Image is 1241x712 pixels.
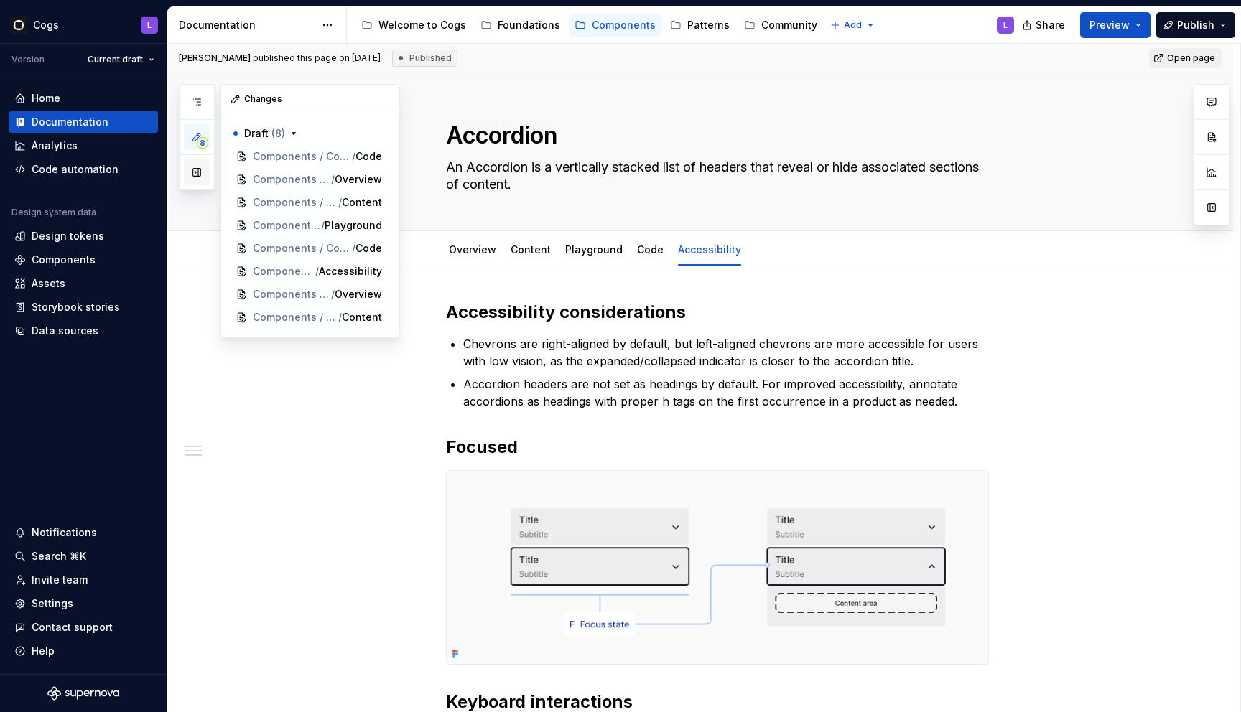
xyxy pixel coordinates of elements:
[1015,12,1074,38] button: Share
[32,276,65,291] div: Assets
[9,272,158,295] a: Assets
[664,14,735,37] a: Patterns
[9,225,158,248] a: Design tokens
[230,145,391,168] a: Components / Components / Accordion/Code
[47,686,119,701] svg: Supernova Logo
[559,234,628,264] div: Playground
[315,264,319,278] span: /
[147,19,152,31] div: L
[9,111,158,133] a: Documentation
[355,241,382,256] span: Code
[230,237,391,260] a: Components / Components / Page toolbar/Code
[32,549,86,563] div: Search ⌘K
[475,14,566,37] a: Foundations
[9,134,158,157] a: Analytics
[1089,18,1130,32] span: Preview
[9,568,158,591] a: Invite team
[253,218,321,233] span: Components / Components / Page toolbar
[253,195,338,210] span: Components / Components / Page toolbar
[32,229,104,243] div: Design tokens
[230,306,391,329] a: Components / Components / Table/Content
[443,156,986,196] textarea: An Accordion is a vertically stacked list of headers that reveal or hide associated sections of c...
[230,260,391,283] a: Components / Components / Page toolbar/Accessibility
[253,264,315,278] span: Components / Components / Page toolbar
[244,126,285,141] span: Draft
[446,301,989,324] h2: Accessibility considerations
[826,15,880,35] button: Add
[761,18,817,32] div: Community
[179,52,251,63] span: [PERSON_NAME]
[9,640,158,662] button: Help
[355,149,382,164] span: Code
[355,14,472,37] a: Welcome to Cogs
[9,319,158,342] a: Data sources
[9,296,158,319] a: Storybook stories
[11,207,96,218] div: Design system data
[321,218,325,233] span: /
[9,592,158,615] a: Settings
[631,234,669,264] div: Code
[678,243,741,256] a: Accessibility
[1003,19,1008,31] div: L
[32,162,118,177] div: Code automation
[342,195,382,210] span: Content
[505,234,557,264] div: Content
[230,191,391,214] a: Components / Components / Page toolbar/Content
[179,18,315,32] div: Documentation
[1167,52,1215,64] span: Open page
[88,54,143,65] span: Current draft
[446,436,989,459] h2: Focused
[569,14,661,37] a: Components
[179,52,381,64] span: published this page on [DATE]
[338,310,342,324] span: /
[1156,12,1235,38] button: Publish
[687,18,730,32] div: Patterns
[11,54,45,65] div: Version
[463,335,989,370] p: Chevrons are right-aligned by default, but left-aligned chevrons are more accessible for users wi...
[32,324,98,338] div: Data sources
[9,248,158,271] a: Components
[378,18,466,32] div: Welcome to Cogs
[352,241,355,256] span: /
[32,596,73,611] div: Settings
[3,9,164,40] button: CogsL
[32,91,60,106] div: Home
[443,234,502,264] div: Overview
[253,310,338,324] span: Components / Components / Table
[592,18,656,32] div: Components
[9,521,158,544] button: Notifications
[32,620,113,634] div: Contact support
[32,139,78,153] div: Analytics
[331,287,335,301] span: /
[511,243,551,256] a: Content
[32,253,96,267] div: Components
[844,19,862,31] span: Add
[9,545,158,568] button: Search ⌘K
[319,264,382,278] span: Accessibility
[355,11,823,39] div: Page tree
[271,127,285,139] span: ( 8 )
[335,172,382,187] span: Overview
[463,375,989,410] p: Accordion headers are not set as headings by default. For improved accessibility, annotate accord...
[335,287,382,301] span: Overview
[230,122,391,145] button: Draft (8)
[197,137,208,149] span: 8
[565,243,623,256] a: Playground
[32,300,120,314] div: Storybook stories
[342,310,382,324] span: Content
[32,573,88,587] div: Invite team
[392,50,457,67] div: Published
[1036,18,1065,32] span: Share
[443,118,986,153] textarea: Accordion
[498,18,560,32] div: Foundations
[331,172,335,187] span: /
[449,243,496,256] a: Overview
[33,18,59,32] div: Cogs
[447,471,988,664] img: e35e687d-c746-4e49-b763-84da9c9040ad.png
[253,149,352,164] span: Components / Components / Accordion
[9,87,158,110] a: Home
[9,616,158,639] button: Contact support
[10,17,27,34] img: 293001da-8814-4710-858c-a22b548e5d5c.png
[32,644,55,658] div: Help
